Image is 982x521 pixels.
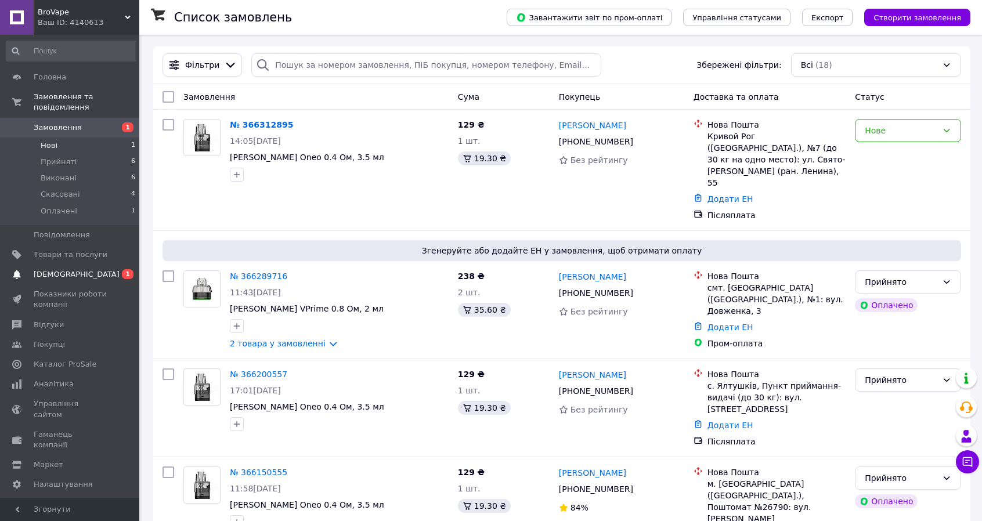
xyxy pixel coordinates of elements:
input: Пошук [6,41,136,61]
span: [PERSON_NAME] Oneo 0.4 Ом, 3.5 мл [230,153,384,162]
a: № 366289716 [230,272,287,281]
div: с. Ялтушків, Пункт приймання-видачі (до 30 кг): вул. [STREET_ADDRESS] [707,380,846,415]
span: Замовлення та повідомлення [34,92,139,113]
span: 84% [571,503,589,512]
span: (18) [815,60,832,70]
span: 6 [131,157,135,167]
span: 17:01[DATE] [230,386,281,395]
a: № 366312895 [230,120,293,129]
div: Прийнято [865,276,937,288]
span: 4 [131,189,135,200]
div: смт. [GEOGRAPHIC_DATA] ([GEOGRAPHIC_DATA].), №1: вул. Довженка, 3 [707,282,846,317]
span: Відгуки [34,320,64,330]
img: Фото товару [184,469,220,501]
div: Нова Пошта [707,368,846,380]
img: Фото товару [184,122,220,153]
span: Всі [801,59,813,71]
a: Фото товару [183,119,221,156]
button: Управління статусами [683,9,790,26]
a: [PERSON_NAME] Oneo 0.4 Ом, 3.5 мл [230,500,384,509]
span: Гаманець компанії [34,429,107,450]
div: Нова Пошта [707,270,846,282]
span: Cума [458,92,479,102]
div: Прийнято [865,374,937,386]
span: Нові [41,140,57,151]
div: Нова Пошта [707,466,846,478]
span: Показники роботи компанії [34,289,107,310]
span: BroVape [38,7,125,17]
span: Покупець [559,92,600,102]
div: [PHONE_NUMBER] [557,285,636,301]
span: Повідомлення [34,230,90,240]
a: [PERSON_NAME] [559,271,626,283]
a: Фото товару [183,270,221,307]
span: 6 [131,173,135,183]
div: [PHONE_NUMBER] [557,383,636,399]
span: 129 ₴ [458,120,485,129]
span: Управління сайтом [34,399,107,419]
button: Завантажити звіт по пром-оплаті [507,9,671,26]
span: Без рейтингу [571,307,628,316]
a: [PERSON_NAME] VPrime 0.8 Ом, 2 мл [230,304,384,313]
span: 1 [122,269,133,279]
a: Додати ЕН [707,323,753,332]
div: 19.30 ₴ [458,499,511,513]
a: [PERSON_NAME] [559,467,626,479]
span: Без рейтингу [571,405,628,414]
span: Управління статусами [692,13,781,22]
img: Фото товару [184,371,220,403]
span: Створити замовлення [873,13,961,22]
span: 1 [131,206,135,216]
span: 1 шт. [458,136,481,146]
span: 11:43[DATE] [230,288,281,297]
span: Замовлення [183,92,235,102]
span: Збережені фільтри: [696,59,781,71]
div: Післяплата [707,209,846,221]
a: Додати ЕН [707,421,753,430]
span: 1 [131,140,135,151]
span: Експорт [811,13,844,22]
div: Нова Пошта [707,119,846,131]
div: Ваш ID: 4140613 [38,17,139,28]
span: Прийняті [41,157,77,167]
a: [PERSON_NAME] [559,120,626,131]
span: Завантажити звіт по пром-оплаті [516,12,662,23]
span: Оплачені [41,206,77,216]
div: [PHONE_NUMBER] [557,133,636,150]
span: Товари та послуги [34,249,107,260]
span: 14:05[DATE] [230,136,281,146]
a: 2 товара у замовленні [230,339,326,348]
span: 11:58[DATE] [230,484,281,493]
span: 238 ₴ [458,272,485,281]
span: Головна [34,72,66,82]
span: Фільтри [185,59,219,71]
div: 19.30 ₴ [458,401,511,415]
span: Аналітика [34,379,74,389]
div: Оплачено [855,494,918,508]
span: Маркет [34,460,63,470]
div: 19.30 ₴ [458,151,511,165]
span: Замовлення [34,122,82,133]
span: Виконані [41,173,77,183]
a: № 366200557 [230,370,287,379]
button: Створити замовлення [864,9,970,26]
span: [DEMOGRAPHIC_DATA] [34,269,120,280]
div: Оплачено [855,298,918,312]
a: [PERSON_NAME] [559,369,626,381]
h1: Список замовлень [174,10,292,24]
div: Кривой Рог ([GEOGRAPHIC_DATA].), №7 (до 30 кг на одно место): ул. Свято-[PERSON_NAME] (ран. Ленин... [707,131,846,189]
a: Фото товару [183,368,221,406]
a: Створити замовлення [853,12,970,21]
a: [PERSON_NAME] Oneo 0.4 Ом, 3.5 мл [230,402,384,411]
div: Післяплата [707,436,846,447]
span: 129 ₴ [458,370,485,379]
span: Покупці [34,339,65,350]
div: Прийнято [865,472,937,484]
span: 129 ₴ [458,468,485,477]
div: [PHONE_NUMBER] [557,481,636,497]
span: 1 шт. [458,386,481,395]
div: Нове [865,124,937,137]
